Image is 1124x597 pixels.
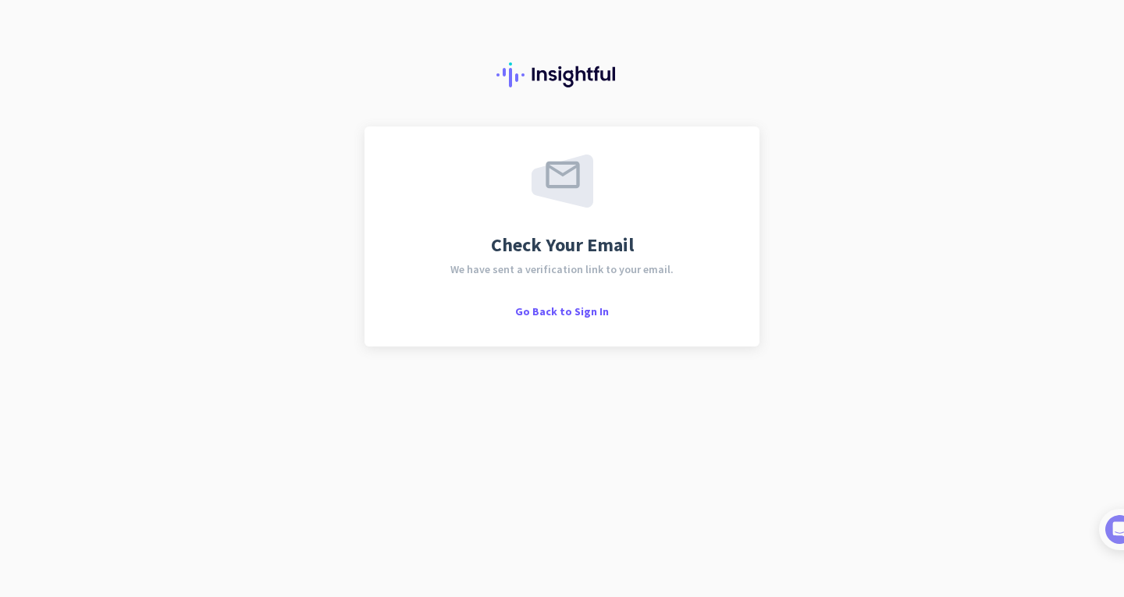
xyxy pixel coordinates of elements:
img: Insightful [496,62,628,87]
img: email-sent [532,155,593,208]
span: Check Your Email [491,236,634,254]
span: We have sent a verification link to your email. [450,264,674,275]
span: Go Back to Sign In [515,304,609,318]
